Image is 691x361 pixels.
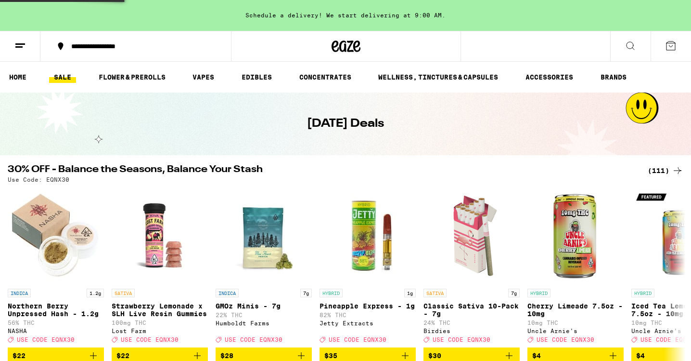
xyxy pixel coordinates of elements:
p: SATIVA [112,289,135,297]
div: Jetty Extracts [320,320,416,326]
p: SATIVA [423,289,447,297]
span: USE CODE EQNX30 [433,336,490,343]
div: Birdies [423,328,520,334]
p: Cherry Limeade 7.5oz - 10mg [527,302,624,318]
p: HYBRID [320,289,343,297]
p: Northern Berry Unpressed Hash - 1.2g [8,302,104,318]
a: Open page for Pineapple Express - 1g from Jetty Extracts [320,187,416,348]
a: Open page for Cherry Limeade 7.5oz - 10mg from Uncle Arnie's [527,187,624,348]
a: CONCENTRATES [294,71,356,83]
h1: [DATE] Deals [307,116,384,132]
img: Uncle Arnie's - Cherry Limeade 7.5oz - 10mg [527,187,624,284]
p: INDICA [8,289,31,297]
img: NASHA - Northern Berry Unpressed Hash - 1.2g [8,187,104,284]
img: Humboldt Farms - GMOz Minis - 7g [216,187,312,284]
a: ACCESSORIES [521,71,578,83]
img: Birdies - Classic Sativa 10-Pack - 7g [423,187,520,284]
p: 1.2g [87,289,104,297]
a: EDIBLES [237,71,277,83]
p: 7g [300,289,312,297]
p: 82% THC [320,312,416,318]
p: Classic Sativa 10-Pack - 7g [423,302,520,318]
a: Open page for Classic Sativa 10-Pack - 7g from Birdies [423,187,520,348]
img: Jetty Extracts - Pineapple Express - 1g [320,187,416,284]
a: FLOWER & PREROLLS [94,71,170,83]
p: Strawberry Lemonade x SLH Live Resin Gummies [112,302,208,318]
span: USE CODE EQNX30 [121,336,179,343]
a: BRANDS [596,71,631,83]
p: HYBRID [631,289,654,297]
a: HOME [4,71,31,83]
a: VAPES [188,71,219,83]
p: 100mg THC [112,320,208,326]
p: Use Code: EQNX30 [8,176,69,183]
span: $22 [13,352,26,360]
span: $4 [532,352,541,360]
p: HYBRID [527,289,550,297]
span: $30 [428,352,441,360]
div: NASHA [8,328,104,334]
a: Open page for Strawberry Lemonade x SLH Live Resin Gummies from Lost Farm [112,187,208,348]
h2: 30% OFF - Balance the Seasons, Balance Your Stash [8,165,636,176]
div: Uncle Arnie's [527,328,624,334]
span: USE CODE EQNX30 [17,336,75,343]
div: Humboldt Farms [216,320,312,326]
a: (111) [648,165,683,176]
span: USE CODE EQNX30 [225,336,282,343]
p: 24% THC [423,320,520,326]
img: Lost Farm - Strawberry Lemonade x SLH Live Resin Gummies [112,187,208,284]
div: Lost Farm [112,328,208,334]
p: Pineapple Express - 1g [320,302,416,310]
p: 10mg THC [527,320,624,326]
span: $4 [636,352,645,360]
p: INDICA [216,289,239,297]
p: 7g [508,289,520,297]
a: SALE [49,71,76,83]
span: Hi. Need any help? [6,7,69,14]
span: USE CODE EQNX30 [537,336,594,343]
a: Open page for GMOz Minis - 7g from Humboldt Farms [216,187,312,348]
p: 1g [404,289,416,297]
a: WELLNESS, TINCTURES & CAPSULES [373,71,503,83]
span: USE CODE EQNX30 [329,336,386,343]
span: $22 [116,352,129,360]
p: GMOz Minis - 7g [216,302,312,310]
a: Open page for Northern Berry Unpressed Hash - 1.2g from NASHA [8,187,104,348]
span: $28 [220,352,233,360]
span: $35 [324,352,337,360]
button: Redirect to URL [0,0,525,70]
p: 22% THC [216,312,312,318]
p: 56% THC [8,320,104,326]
